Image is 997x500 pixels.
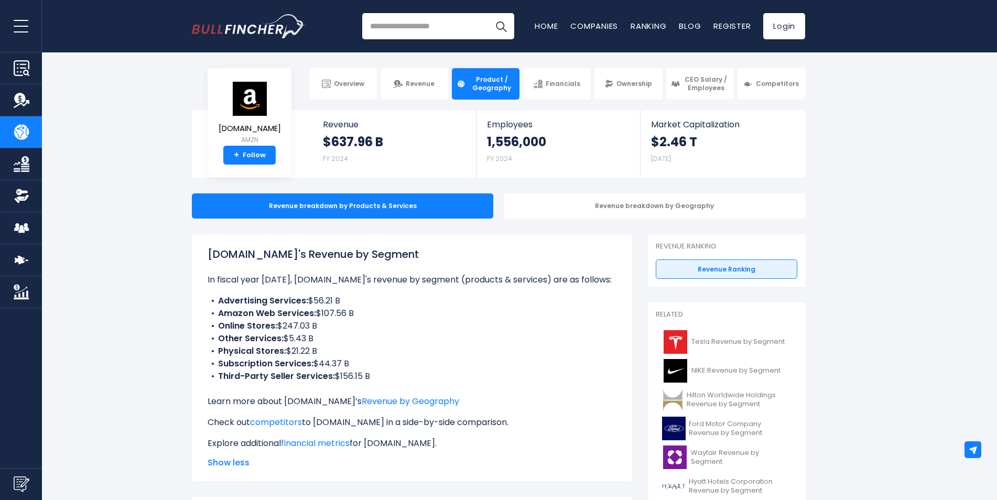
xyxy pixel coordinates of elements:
span: Wayfair Revenue by Segment [691,449,791,466]
a: Revenue Ranking [656,259,797,279]
img: F logo [662,417,686,440]
a: financial metrics [281,437,350,449]
p: Check out to [DOMAIN_NAME] in a side-by-side comparison. [208,416,616,429]
a: Ranking [631,20,666,31]
a: NIKE Revenue by Segment [656,356,797,385]
span: Financials [546,80,580,88]
img: W logo [662,445,688,469]
h1: [DOMAIN_NAME]'s Revenue by Segment [208,246,616,262]
span: Employees [487,119,629,129]
p: In fiscal year [DATE], [DOMAIN_NAME]'s revenue by segment (products & services) are as follows: [208,274,616,286]
span: Tesla Revenue by Segment [691,338,785,346]
a: competitors [250,416,302,428]
p: Explore additional for [DOMAIN_NAME]. [208,437,616,450]
li: $107.56 B [208,307,616,320]
li: $156.15 B [208,370,616,383]
a: Product / Geography [452,68,519,100]
span: Hilton Worldwide Holdings Revenue by Segment [687,391,791,409]
strong: 1,556,000 [487,134,546,150]
a: Market Capitalization $2.46 T [DATE] [641,110,804,175]
a: Go to homepage [192,14,305,38]
span: CEO Salary / Employees [683,75,729,92]
li: $5.43 B [208,332,616,345]
b: Amazon Web Services: [218,307,316,319]
span: Market Capitalization [651,119,794,129]
span: NIKE Revenue by Segment [691,366,781,375]
span: Competitors [756,80,799,88]
a: Overview [309,68,377,100]
small: FY 2024 [323,154,348,163]
a: Revenue [381,68,448,100]
p: Related [656,310,797,319]
p: Revenue Ranking [656,242,797,251]
div: Revenue breakdown by Geography [504,193,805,219]
a: Tesla Revenue by Segment [656,328,797,356]
a: Register [713,20,751,31]
span: [DOMAIN_NAME] [219,124,281,133]
img: NKE logo [662,359,688,383]
b: Subscription Services: [218,357,313,369]
a: Ownership [594,68,662,100]
p: Learn more about [DOMAIN_NAME]’s [208,395,616,408]
img: H logo [662,474,686,498]
span: Ford Motor Company Revenue by Segment [689,420,791,438]
img: TSLA logo [662,330,688,354]
div: Revenue breakdown by Products & Services [192,193,493,219]
b: Online Stores: [218,320,277,332]
li: $44.37 B [208,357,616,370]
b: Third-Party Seller Services: [218,370,335,382]
strong: $2.46 T [651,134,697,150]
a: +Follow [223,146,276,165]
span: Product / Geography [469,75,515,92]
span: Hyatt Hotels Corporation Revenue by Segment [689,477,791,495]
a: Revenue $637.96 B FY 2024 [312,110,476,175]
small: [DATE] [651,154,671,163]
li: $247.03 B [208,320,616,332]
span: Revenue [323,119,466,129]
a: Ford Motor Company Revenue by Segment [656,414,797,443]
button: Search [488,13,514,39]
b: Physical Stores: [218,345,286,357]
a: Home [535,20,558,31]
a: Companies [570,20,618,31]
strong: + [234,150,239,160]
img: HLT logo [662,388,684,411]
a: Hilton Worldwide Holdings Revenue by Segment [656,385,797,414]
span: Ownership [616,80,652,88]
small: AMZN [219,135,281,145]
img: Bullfincher logo [192,14,305,38]
a: Revenue by Geography [362,395,459,407]
span: Revenue [406,80,435,88]
a: Wayfair Revenue by Segment [656,443,797,472]
a: Blog [679,20,701,31]
li: $21.22 B [208,345,616,357]
b: Advertising Services: [218,295,308,307]
span: Show less [208,456,616,469]
li: $56.21 B [208,295,616,307]
a: Employees 1,556,000 FY 2024 [476,110,640,175]
a: Competitors [738,68,805,100]
a: CEO Salary / Employees [666,68,734,100]
strong: $637.96 B [323,134,383,150]
b: Other Services: [218,332,284,344]
a: Login [763,13,805,39]
a: [DOMAIN_NAME] AMZN [218,81,281,146]
img: Ownership [14,188,29,204]
small: FY 2024 [487,154,512,163]
a: Financials [523,68,591,100]
span: Overview [334,80,364,88]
